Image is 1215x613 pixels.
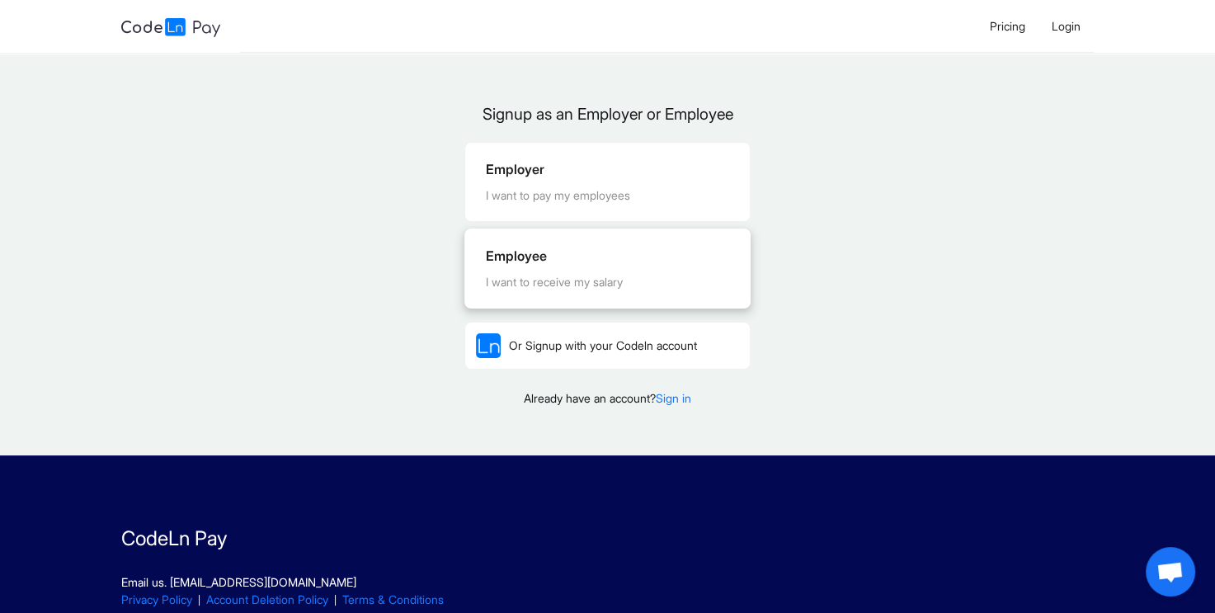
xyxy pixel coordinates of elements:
img: cropped-BS6Xz_mM.png [476,333,501,358]
div: I want to receive my salary [485,273,729,291]
span: Login [1052,19,1081,33]
a: Privacy Policy [121,592,192,606]
a: Email us. [EMAIL_ADDRESS][DOMAIN_NAME] [121,575,356,589]
p: Already have an account? [464,389,750,407]
span: Or Signup with your Codeln account [508,338,696,352]
div: Employer [485,159,729,180]
img: logo [121,18,220,37]
a: Mở cuộc trò chuyện [1146,547,1195,596]
span: Pricing [990,19,1025,33]
div: I want to pay my employees [485,186,729,205]
div: Employee [485,246,729,266]
a: Sign in [656,391,691,405]
a: Account Deletion Policy [206,592,328,606]
a: Terms & Conditions [342,592,444,606]
p: CodeLn Pay [121,524,1093,554]
p: Signup as an Employer or Employee [464,102,750,126]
